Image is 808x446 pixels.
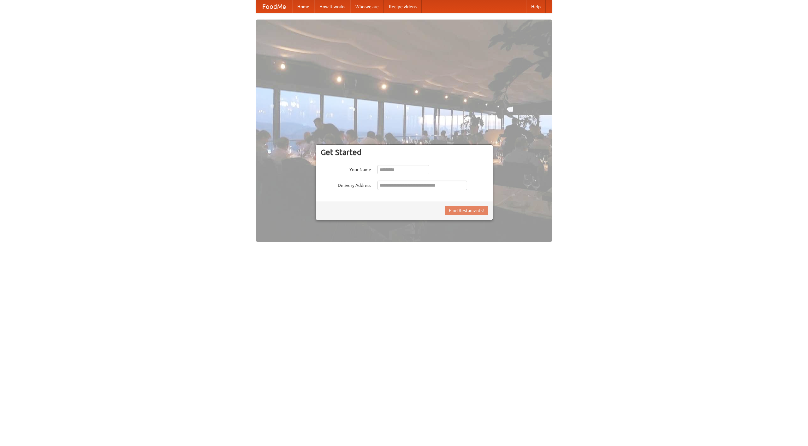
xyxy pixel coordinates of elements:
a: How it works [314,0,350,13]
a: Recipe videos [384,0,422,13]
button: Find Restaurants! [445,206,488,215]
a: Who we are [350,0,384,13]
a: Help [526,0,546,13]
a: FoodMe [256,0,292,13]
label: Your Name [321,165,371,173]
h3: Get Started [321,148,488,157]
a: Home [292,0,314,13]
label: Delivery Address [321,181,371,188]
